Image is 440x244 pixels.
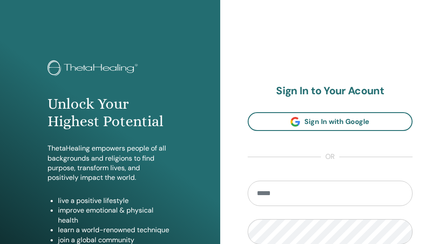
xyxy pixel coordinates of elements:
[248,85,413,97] h2: Sign In to Your Acount
[48,144,172,183] p: ThetaHealing empowers people of all backgrounds and religions to find purpose, transform lives, a...
[48,95,172,131] h1: Unlock Your Highest Potential
[304,117,369,126] span: Sign In with Google
[58,206,172,225] li: improve emotional & physical health
[321,152,339,162] span: or
[58,225,172,235] li: learn a world-renowned technique
[248,112,413,131] a: Sign In with Google
[58,196,172,206] li: live a positive lifestyle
